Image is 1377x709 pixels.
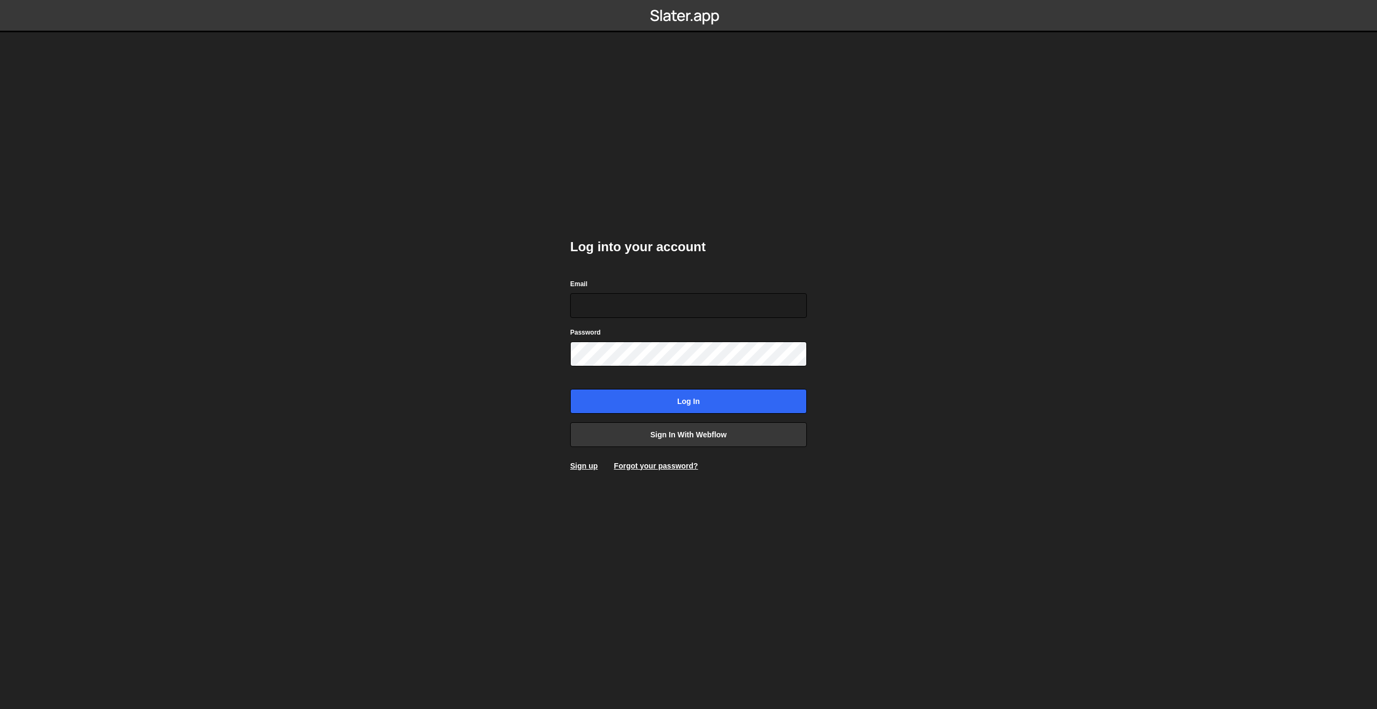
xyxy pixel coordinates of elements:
[570,462,598,470] a: Sign up
[570,238,807,256] h2: Log into your account
[570,389,807,414] input: Log in
[570,327,601,338] label: Password
[570,279,587,289] label: Email
[570,422,807,447] a: Sign in with Webflow
[614,462,698,470] a: Forgot your password?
